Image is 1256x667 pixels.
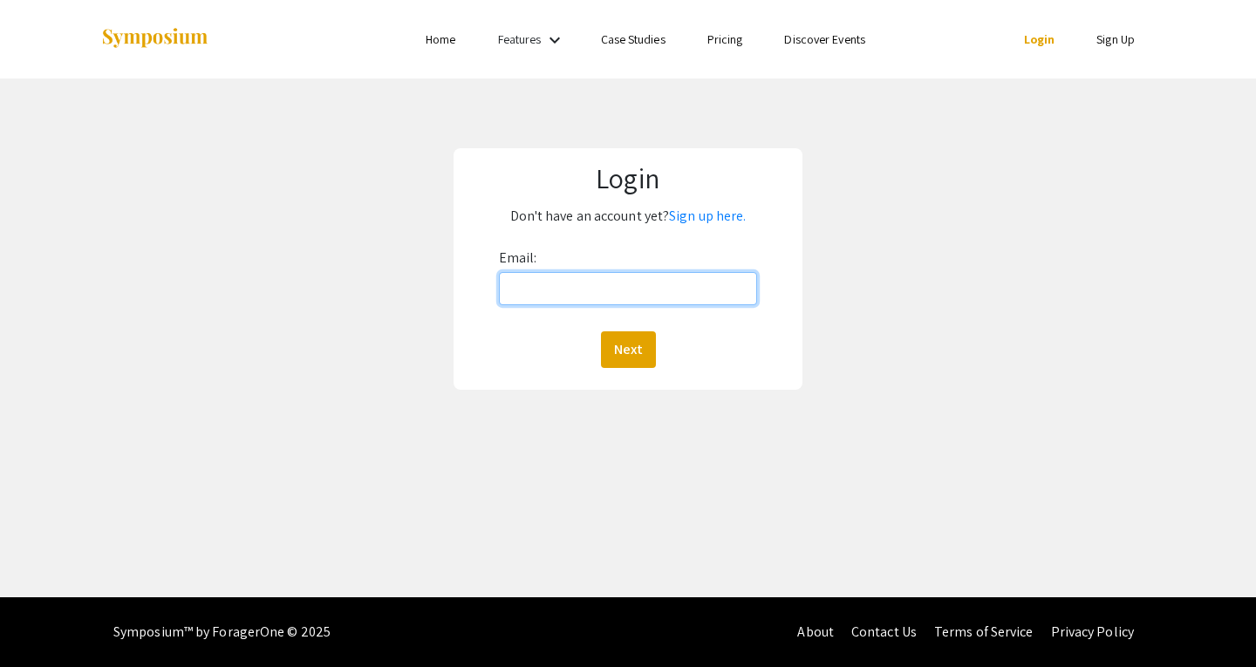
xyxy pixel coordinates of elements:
div: Symposium™ by ForagerOne © 2025 [113,597,331,667]
label: Email: [499,244,537,272]
a: Pricing [707,31,743,47]
a: Features [498,31,542,47]
a: Discover Events [784,31,865,47]
a: Home [426,31,455,47]
p: Don't have an account yet? [466,202,789,230]
mat-icon: Expand Features list [544,30,565,51]
a: About [797,623,834,641]
a: Login [1024,31,1055,47]
a: Sign Up [1096,31,1135,47]
iframe: Chat [13,589,74,654]
h1: Login [466,161,789,194]
a: Contact Us [851,623,917,641]
button: Next [601,331,656,368]
a: Case Studies [601,31,666,47]
img: Symposium by ForagerOne [100,27,209,51]
a: Terms of Service [934,623,1034,641]
a: Sign up here. [669,207,746,225]
a: Privacy Policy [1051,623,1134,641]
